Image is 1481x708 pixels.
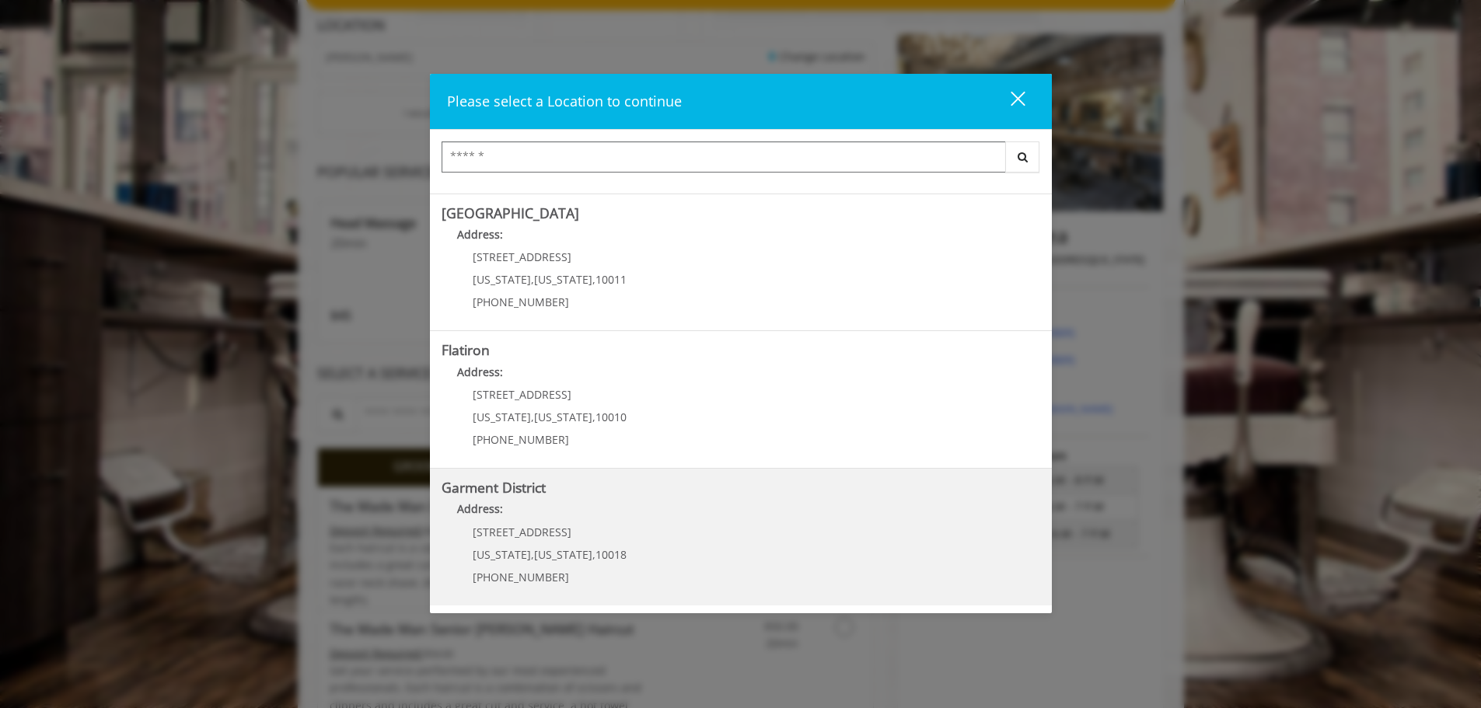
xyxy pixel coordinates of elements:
i: Search button [1014,152,1032,162]
span: Please select a Location to continue [447,92,682,110]
span: [US_STATE] [473,410,531,424]
span: [US_STATE] [473,547,531,562]
span: , [531,547,534,562]
b: Flatiron [442,340,490,359]
div: Center Select [442,141,1040,180]
span: 10010 [596,410,627,424]
b: Garment District [442,478,546,497]
span: [STREET_ADDRESS] [473,387,571,402]
span: [US_STATE] [534,272,592,287]
button: close dialog [982,85,1035,117]
span: [US_STATE] [534,547,592,562]
span: , [592,547,596,562]
span: 10011 [596,272,627,287]
b: Address: [457,227,503,242]
span: [PHONE_NUMBER] [473,432,569,447]
div: close dialog [993,90,1024,113]
span: [STREET_ADDRESS] [473,525,571,539]
span: [STREET_ADDRESS] [473,249,571,264]
input: Search Center [442,141,1006,173]
b: [GEOGRAPHIC_DATA] [442,204,579,222]
span: [US_STATE] [534,410,592,424]
span: 10018 [596,547,627,562]
span: , [592,410,596,424]
span: [US_STATE] [473,272,531,287]
span: , [531,272,534,287]
b: Address: [457,501,503,516]
span: , [592,272,596,287]
span: , [531,410,534,424]
span: [PHONE_NUMBER] [473,570,569,584]
b: Address: [457,364,503,379]
span: [PHONE_NUMBER] [473,295,569,309]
